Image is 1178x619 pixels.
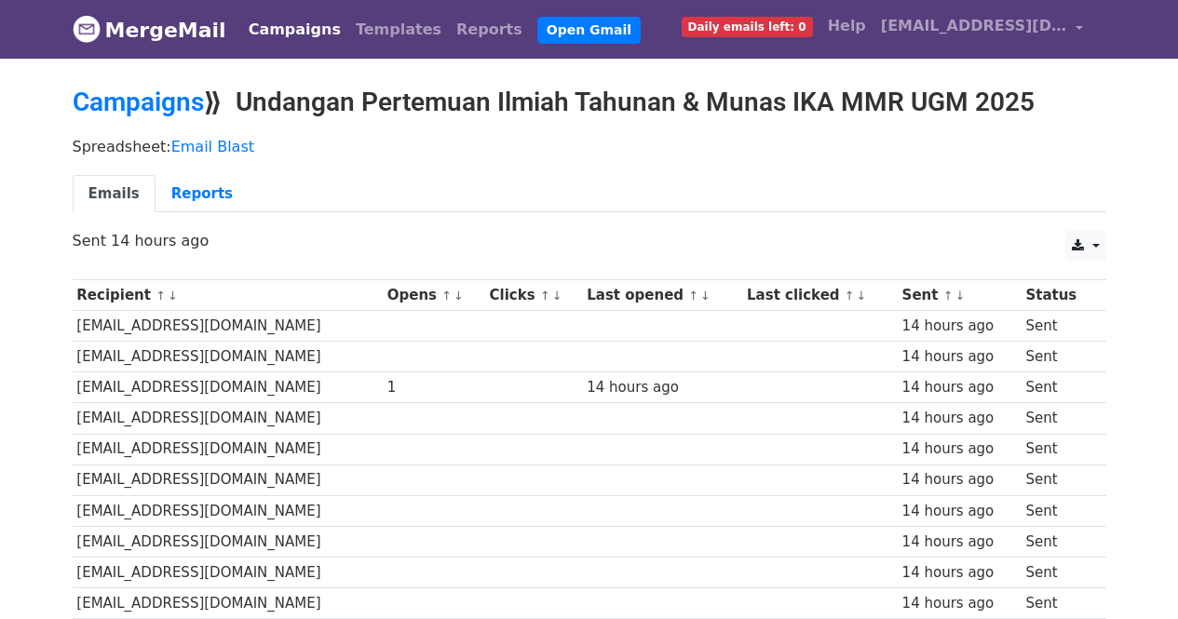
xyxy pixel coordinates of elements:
a: Campaigns [241,11,348,48]
span: Daily emails left: 0 [682,17,813,37]
td: [EMAIL_ADDRESS][DOMAIN_NAME] [73,464,383,495]
div: 14 hours ago [902,438,1017,460]
td: Sent [1022,342,1095,372]
th: Clicks [485,280,583,311]
td: [EMAIL_ADDRESS][DOMAIN_NAME] [73,588,383,619]
span: [EMAIL_ADDRESS][DOMAIN_NAME] [881,15,1067,37]
a: [EMAIL_ADDRESS][DOMAIN_NAME] [873,7,1091,51]
a: ↑ [441,289,452,303]
p: Spreadsheet: [73,137,1106,156]
td: [EMAIL_ADDRESS][DOMAIN_NAME] [73,372,383,403]
td: Sent [1022,403,1095,434]
td: [EMAIL_ADDRESS][DOMAIN_NAME] [73,495,383,526]
td: Sent [1022,495,1095,526]
a: ↓ [857,289,867,303]
a: ↑ [156,289,166,303]
td: Sent [1022,464,1095,495]
a: Daily emails left: 0 [674,7,820,45]
th: Last clicked [742,280,898,311]
a: ↓ [168,289,178,303]
td: [EMAIL_ADDRESS][DOMAIN_NAME] [73,526,383,557]
th: Sent [898,280,1022,311]
div: 14 hours ago [902,501,1017,522]
a: Help [820,7,873,45]
div: 14 hours ago [902,377,1017,398]
a: ↓ [955,289,965,303]
td: [EMAIL_ADDRESS][DOMAIN_NAME] [73,342,383,372]
th: Last opened [582,280,742,311]
td: Sent [1022,372,1095,403]
div: 14 hours ago [902,316,1017,337]
div: 14 hours ago [902,562,1017,584]
a: Templates [348,11,449,48]
img: MergeMail logo [73,15,101,43]
div: 14 hours ago [902,532,1017,553]
a: MergeMail [73,10,226,49]
td: [EMAIL_ADDRESS][DOMAIN_NAME] [73,311,383,342]
h2: ⟫ Undangan Pertemuan Ilmiah Tahunan & Munas IKA MMR UGM 2025 [73,87,1106,118]
a: ↓ [700,289,711,303]
th: Status [1022,280,1095,311]
a: Campaigns [73,87,204,117]
a: ↑ [688,289,698,303]
p: Sent 14 hours ago [73,231,1106,250]
td: [EMAIL_ADDRESS][DOMAIN_NAME] [73,557,383,587]
th: Opens [383,280,485,311]
a: Reports [449,11,530,48]
td: [EMAIL_ADDRESS][DOMAIN_NAME] [73,403,383,434]
div: 14 hours ago [902,593,1017,614]
div: 14 hours ago [587,377,738,398]
a: ↑ [845,289,855,303]
div: 1 [387,377,481,398]
a: Email Blast [171,138,254,155]
th: Recipient [73,280,383,311]
td: Sent [1022,588,1095,619]
td: Sent [1022,526,1095,557]
div: 14 hours ago [902,346,1017,368]
a: ↑ [540,289,550,303]
div: 14 hours ago [902,469,1017,491]
a: Open Gmail [537,17,641,44]
td: [EMAIL_ADDRESS][DOMAIN_NAME] [73,434,383,464]
div: 14 hours ago [902,408,1017,429]
a: Reports [156,175,249,213]
a: ↓ [454,289,464,303]
a: Emails [73,175,156,213]
a: ↑ [943,289,954,303]
td: Sent [1022,434,1095,464]
td: Sent [1022,557,1095,587]
td: Sent [1022,311,1095,342]
a: ↓ [552,289,562,303]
